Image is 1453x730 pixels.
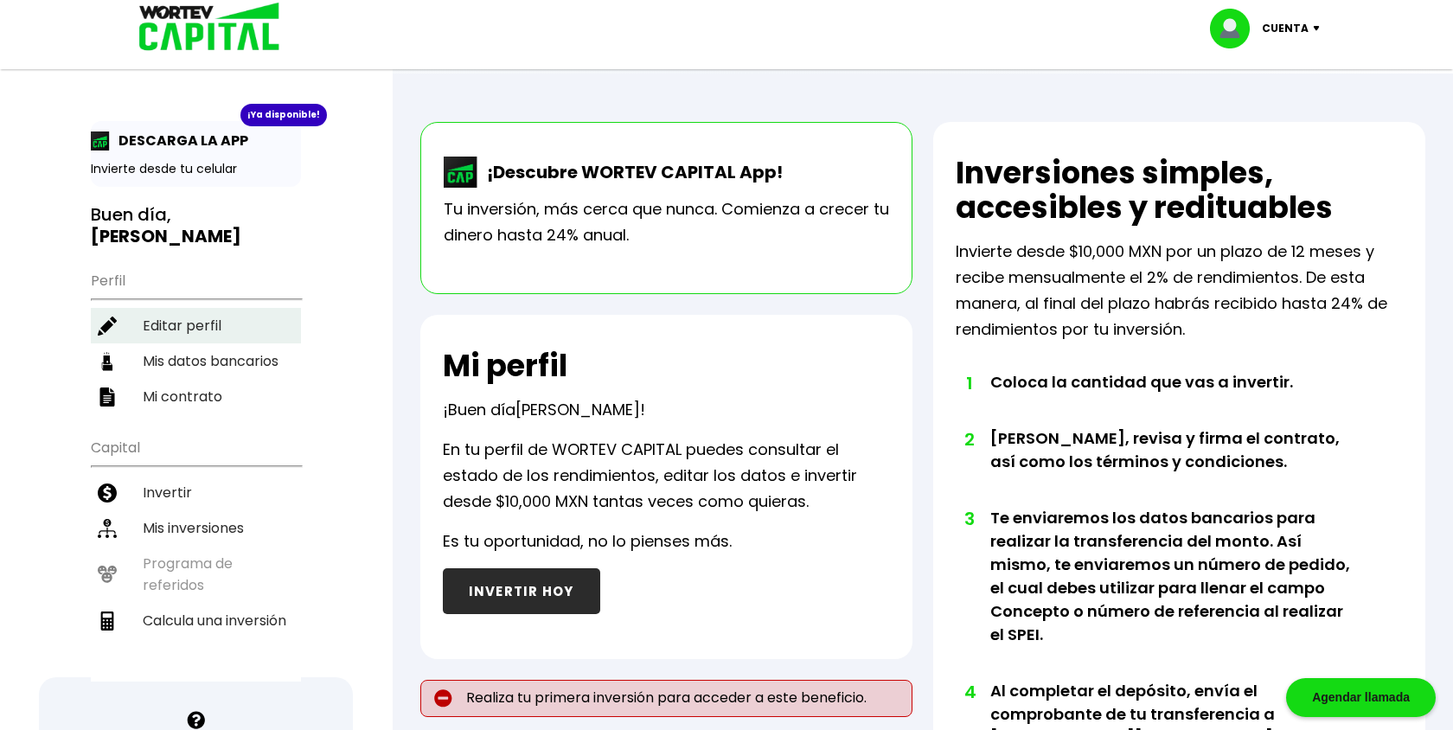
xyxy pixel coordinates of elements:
[964,679,973,705] span: 4
[91,204,301,247] h3: Buen día,
[98,352,117,371] img: datos-icon.10cf9172.svg
[1286,678,1436,717] div: Agendar llamada
[990,426,1358,506] li: [PERSON_NAME], revisa y firma el contrato, así como los términos y condiciones.
[91,603,301,638] a: Calcula una inversión
[91,261,301,414] ul: Perfil
[443,528,732,554] p: Es tu oportunidad, no lo pienses más.
[91,428,301,682] ul: Capital
[1309,26,1332,31] img: icon-down
[990,370,1358,426] li: Coloca la cantidad que vas a invertir.
[91,224,241,248] b: [PERSON_NAME]
[444,157,478,188] img: wortev-capital-app-icon
[91,510,301,546] a: Mis inversiones
[956,156,1403,225] h2: Inversiones simples, accesibles y redituables
[478,159,783,185] p: ¡Descubre WORTEV CAPITAL App!
[91,379,301,414] a: Mi contrato
[98,483,117,503] img: invertir-icon.b3b967d7.svg
[420,680,912,717] p: Realiza tu primera inversión para acceder a este beneficio.
[98,387,117,407] img: contrato-icon.f2db500c.svg
[443,568,600,614] button: INVERTIR HOY
[110,130,248,151] p: DESCARGA LA APP
[515,399,640,420] span: [PERSON_NAME]
[91,131,110,150] img: app-icon
[91,160,301,178] p: Invierte desde tu celular
[91,343,301,379] a: Mis datos bancarios
[990,506,1358,679] li: Te enviaremos los datos bancarios para realizar la transferencia del monto. Así mismo, te enviare...
[444,196,889,248] p: Tu inversión, más cerca que nunca. Comienza a crecer tu dinero hasta 24% anual.
[1210,9,1262,48] img: profile-image
[98,519,117,538] img: inversiones-icon.6695dc30.svg
[98,612,117,631] img: calculadora-icon.17d418c4.svg
[964,506,973,532] span: 3
[1262,16,1309,42] p: Cuenta
[964,426,973,452] span: 2
[443,349,567,383] h2: Mi perfil
[443,437,890,515] p: En tu perfil de WORTEV CAPITAL puedes consultar el estado de los rendimientos, editar los datos e...
[964,370,973,396] span: 1
[434,689,452,708] img: error-circle.027baa21.svg
[91,308,301,343] a: Editar perfil
[443,397,645,423] p: ¡Buen día !
[956,239,1403,343] p: Invierte desde $10,000 MXN por un plazo de 12 meses y recibe mensualmente el 2% de rendimientos. ...
[240,104,327,126] div: ¡Ya disponible!
[91,475,301,510] a: Invertir
[98,317,117,336] img: editar-icon.952d3147.svg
